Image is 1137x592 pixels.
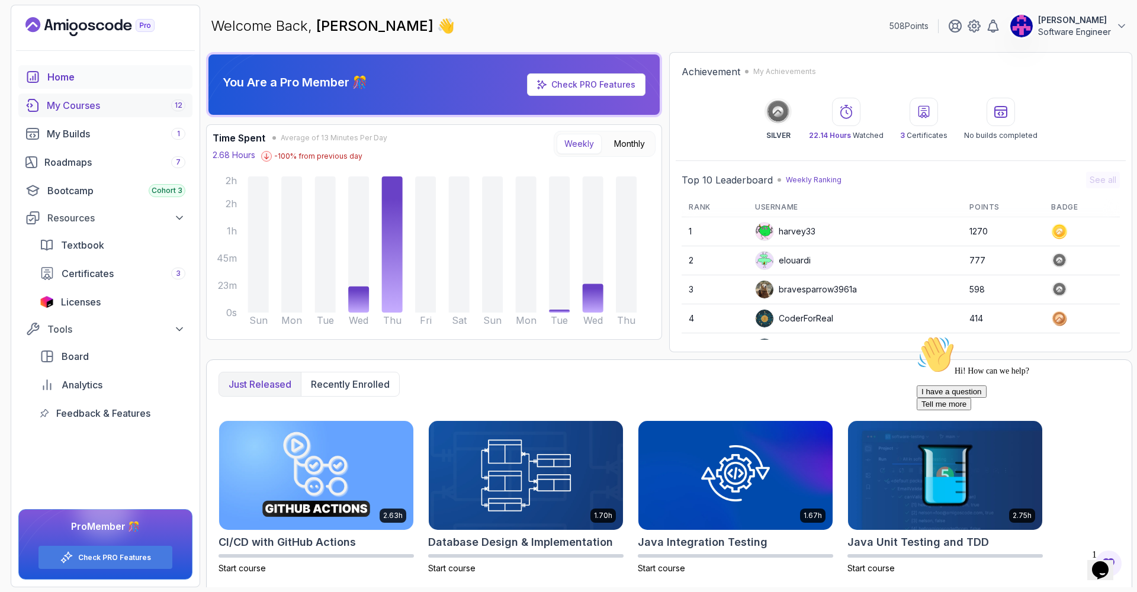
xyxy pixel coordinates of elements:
[223,74,367,91] p: You Are a Pro Member 🎊
[229,377,291,391] p: Just released
[527,73,645,96] a: Check PRO Features
[638,534,767,551] h2: Java Integration Testing
[281,314,302,326] tspan: Mon
[682,217,748,246] td: 1
[25,17,182,36] a: Landing page
[317,314,334,326] tspan: Tue
[33,290,192,314] a: licenses
[551,79,635,89] a: Check PRO Features
[33,401,192,425] a: feedback
[349,314,368,326] tspan: Wed
[428,534,613,551] h2: Database Design & Implementation
[61,238,104,252] span: Textbook
[249,314,268,326] tspan: Sun
[226,175,237,186] tspan: 2h
[18,318,192,340] button: Tools
[301,372,399,396] button: Recently enrolled
[226,198,237,210] tspan: 2h
[429,421,623,530] img: Database Design & Implementation card
[47,211,185,225] div: Resources
[274,152,362,161] p: -100 % from previous day
[809,131,851,140] span: 22.14 Hours
[18,94,192,117] a: courses
[1044,198,1120,217] th: Badge
[213,149,255,161] p: 2.68 Hours
[5,5,43,43] img: :wave:
[18,179,192,202] a: bootcamp
[786,175,841,185] p: Weekly Ranking
[33,373,192,397] a: analytics
[47,322,185,336] div: Tools
[756,281,773,298] img: user profile image
[962,304,1044,333] td: 414
[594,511,612,520] p: 1.70h
[435,14,460,39] span: 👋
[682,173,773,187] h2: Top 10 Leaderboard
[5,5,218,79] div: 👋Hi! How can we help?I have a questionTell me more
[227,225,237,237] tspan: 1h
[219,534,356,551] h2: CI/CD with GitHub Actions
[755,309,833,328] div: CoderForReal
[756,339,773,356] img: user profile image
[383,314,402,326] tspan: Thu
[152,186,182,195] span: Cohort 3
[638,420,833,574] a: Java Integration Testing card1.67hJava Integration TestingStart course
[33,345,192,368] a: board
[428,420,624,574] a: Database Design & Implementation card1.70hDatabase Design & ImplementationStart course
[18,122,192,146] a: builds
[18,207,192,229] button: Resources
[682,304,748,333] td: 4
[44,155,185,169] div: Roadmaps
[18,65,192,89] a: home
[964,131,1038,140] p: No builds completed
[219,420,414,574] a: CI/CD with GitHub Actions card2.63hCI/CD with GitHub ActionsStart course
[1038,26,1111,38] p: Software Engineer
[33,233,192,257] a: textbook
[219,563,266,573] span: Start course
[889,20,929,32] p: 508 Points
[281,133,387,143] span: Average of 13 Minutes Per Day
[217,252,237,264] tspan: 45m
[176,157,181,167] span: 7
[452,314,467,326] tspan: Sat
[18,150,192,174] a: roadmaps
[755,222,815,241] div: harvey33
[420,314,432,326] tspan: Fri
[1086,172,1120,188] button: See all
[177,129,180,139] span: 1
[682,275,748,304] td: 3
[62,378,102,392] span: Analytics
[755,251,811,270] div: elouardi
[962,275,1044,304] td: 598
[847,563,895,573] span: Start course
[5,54,75,67] button: I have a question
[962,198,1044,217] th: Points
[47,98,185,112] div: My Courses
[40,296,54,308] img: jetbrains icon
[78,553,151,562] a: Check PRO Features
[804,511,822,520] p: 1.67h
[47,184,185,198] div: Bootcamp
[219,372,301,396] button: Just released
[606,134,653,154] button: Monthly
[5,67,59,79] button: Tell me more
[1038,14,1111,26] p: [PERSON_NAME]
[900,131,905,140] span: 3
[211,17,455,36] p: Welcome Back,
[383,511,403,520] p: 2.63h
[912,331,1125,539] iframe: chat widget
[848,421,1042,530] img: Java Unit Testing and TDD card
[756,252,773,269] img: default monster avatar
[809,131,884,140] p: Watched
[47,127,185,141] div: My Builds
[962,217,1044,246] td: 1270
[682,246,748,275] td: 2
[62,266,114,281] span: Certificates
[756,310,773,327] img: user profile image
[516,314,537,326] tspan: Mon
[551,314,568,326] tspan: Tue
[962,246,1044,275] td: 777
[766,131,791,140] p: SILVER
[638,563,685,573] span: Start course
